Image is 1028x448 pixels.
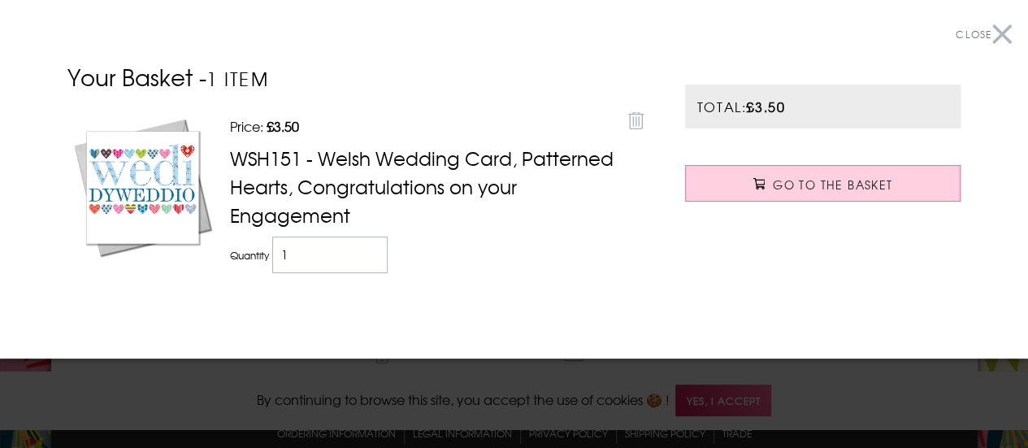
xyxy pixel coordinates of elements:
[773,176,892,193] span: Go to the Basket
[272,237,388,273] input: Item quantity
[956,27,991,41] span: Close
[230,144,614,228] a: WSH151 - Welsh Wedding Card, Patterned Hearts, Congratulations on your Engagement
[746,97,785,116] strong: £3.50
[230,116,616,136] p: Price:
[206,65,269,92] small: 1 item
[72,116,214,259] img: WSH151.jpg
[685,85,961,128] p: Total:
[685,165,961,202] a: Go to the Basket
[263,116,299,136] strong: £3.50
[67,60,653,94] h2: Your Basket -
[230,248,269,263] label: Quantity
[956,16,1012,53] button: Close menu
[624,104,648,133] a: Remove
